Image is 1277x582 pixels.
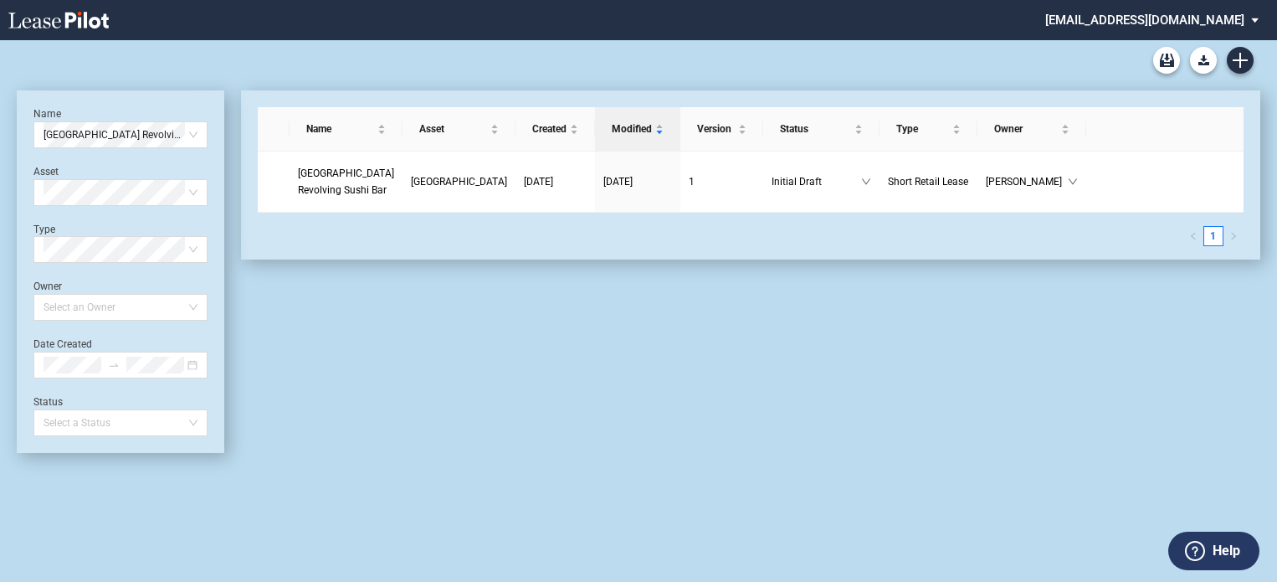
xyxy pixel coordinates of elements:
label: Status [33,396,63,408]
a: [GEOGRAPHIC_DATA] Revolving Sushi Bar [298,165,394,198]
span: [DATE] [524,176,553,188]
span: Initial Draft [772,173,861,190]
span: to [108,359,120,371]
a: Create new document [1227,47,1254,74]
button: Download Blank Form [1190,47,1217,74]
span: Shinjuku Station Revolving Sushi Bar [298,167,394,196]
span: [PERSON_NAME] [986,173,1068,190]
span: Shinjuku Station Revolving Sushi Bar [44,122,197,147]
span: left [1189,232,1198,240]
span: 1 [689,176,695,188]
a: 1 [689,173,755,190]
li: 1 [1203,226,1223,246]
button: Help [1168,532,1259,570]
span: Owner [994,121,1058,137]
a: Archive [1153,47,1180,74]
th: Created [515,107,595,152]
th: Status [763,107,880,152]
button: right [1223,226,1244,246]
label: Asset [33,166,59,178]
label: Type [33,224,55,235]
th: Version [680,107,763,152]
li: Next Page [1223,226,1244,246]
span: down [861,177,871,187]
span: [DATE] [603,176,633,188]
li: Previous Page [1183,226,1203,246]
button: left [1183,226,1203,246]
span: Asset [419,121,487,137]
label: Name [33,108,61,120]
a: [DATE] [603,173,672,190]
th: Asset [403,107,515,152]
span: Prospect Plaza [411,176,507,188]
span: Modified [612,121,652,137]
span: down [1068,177,1078,187]
label: Owner [33,281,62,292]
span: Version [697,121,735,137]
label: Help [1213,540,1240,562]
a: Short Retail Lease [888,173,969,190]
span: Name [306,121,374,137]
th: Owner [977,107,1086,152]
span: Status [780,121,851,137]
th: Type [880,107,977,152]
a: [GEOGRAPHIC_DATA] [411,173,507,190]
span: Type [896,121,949,137]
span: right [1229,232,1238,240]
span: Created [532,121,567,137]
th: Modified [595,107,680,152]
a: 1 [1204,227,1223,245]
span: swap-right [108,359,120,371]
a: [DATE] [524,173,587,190]
md-menu: Download Blank Form List [1185,47,1222,74]
span: Short Retail Lease [888,176,968,188]
th: Name [290,107,403,152]
label: Date Created [33,338,92,350]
